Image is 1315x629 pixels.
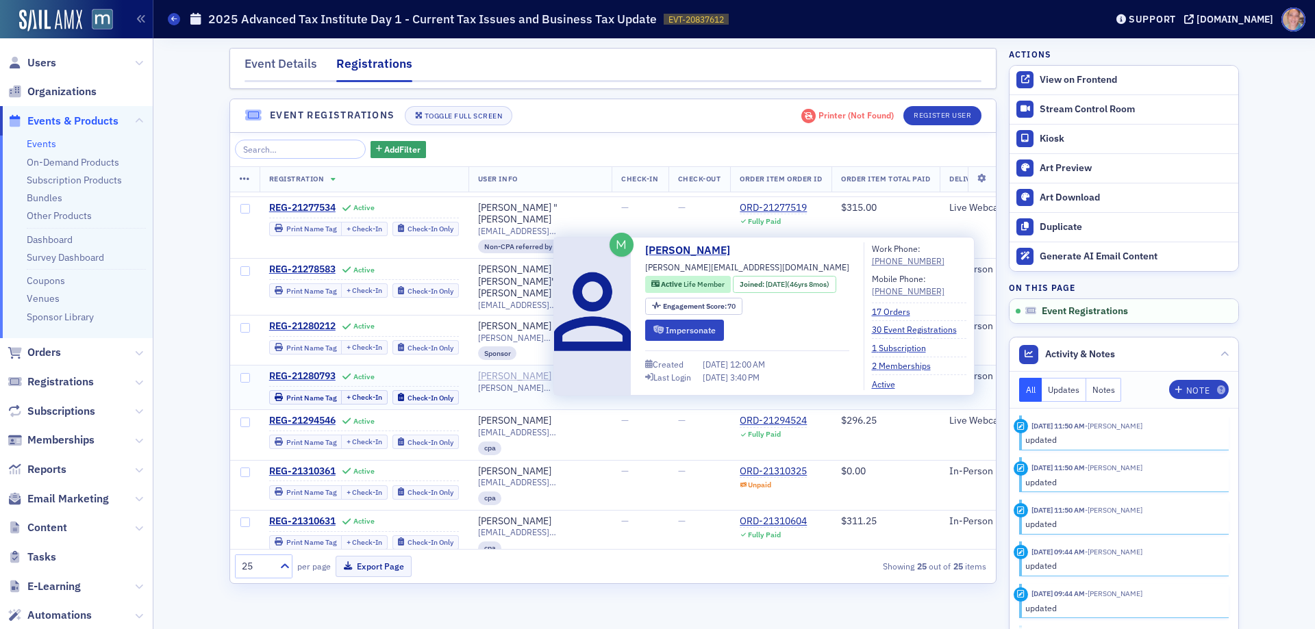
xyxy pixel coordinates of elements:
[408,439,453,446] div: Check-In Only
[1031,589,1085,598] time: 9/26/2025 09:44 AM
[8,84,97,99] a: Organizations
[1010,124,1238,153] a: Kiosk
[1031,505,1085,515] time: 9/26/2025 11:50 AM
[27,462,66,477] span: Reports
[1010,212,1238,242] button: Duplicate
[269,283,342,298] button: Print Name Tag
[478,346,517,360] div: Sponsor
[1040,162,1231,175] div: Art Preview
[478,240,587,253] div: Non-CPA referred by Member
[663,303,736,310] div: 70
[8,433,95,448] a: Memberships
[341,390,388,405] button: + Check-In
[663,301,728,311] span: Engagement Score :
[8,579,81,594] a: E-Learning
[269,320,336,333] span: REG-21280212
[1010,242,1238,271] button: Generate AI Email Content
[478,541,502,555] div: cpa
[841,465,866,477] span: $0.00
[478,370,551,383] div: [PERSON_NAME]
[27,550,56,565] span: Tasks
[269,174,324,183] span: Registration
[27,251,104,264] a: Survey Dashboard
[766,279,829,290] div: (46yrs 8mos)
[27,311,94,323] a: Sponsor Library
[27,156,119,168] a: On-Demand Products
[27,84,97,99] span: Organizations
[1085,421,1142,431] span: Natalie Antonakas
[19,10,82,31] img: SailAMX
[27,174,122,186] a: Subscription Products
[678,515,686,527] span: —
[872,285,944,297] a: [PHONE_NUMBER]
[297,560,331,572] label: per page
[748,430,781,439] div: Fully Paid
[27,520,67,535] span: Content
[269,390,342,405] button: Print Name Tag
[645,298,742,315] div: Engagement Score: 70
[478,320,551,333] a: [PERSON_NAME]
[1009,48,1051,60] h4: Actions
[8,491,109,506] a: Email Marketing
[408,225,453,233] div: Check-In Only
[1031,547,1085,556] time: 9/26/2025 09:44 AM
[949,174,1018,183] span: Delivery Format
[1042,378,1086,402] button: Updates
[8,55,56,70] a: Users
[27,55,56,70] span: Users
[949,320,1018,333] div: In-Person
[478,527,603,537] span: [EMAIL_ADDRESS][DOMAIN_NAME]
[245,55,317,80] div: Event Details
[1186,387,1210,394] div: Note
[645,276,731,293] div: Active: Active: Life Member
[1281,8,1305,31] span: Profile
[353,372,375,381] div: Active
[286,489,337,496] div: Print Name Tag
[872,272,944,298] div: Mobile Phone:
[27,233,73,246] a: Dashboard
[746,560,987,572] div: Showing out of items
[872,242,944,268] div: Work Phone:
[678,465,686,477] span: —
[949,515,1018,528] div: In-Person
[621,515,629,527] span: —
[27,608,92,623] span: Automations
[740,174,822,183] span: Order Item Order ID
[678,414,686,426] span: —
[27,192,62,204] a: Bundles
[336,556,412,577] button: Export Page
[740,465,807,478] div: ORD-21310325
[478,415,551,427] div: [PERSON_NAME]
[841,515,877,527] span: $311.25
[408,287,453,295] div: Check-In Only
[392,222,459,236] button: Check-In Only
[286,439,337,446] div: Print Name Tag
[740,202,807,214] div: ORD-21277519
[841,414,877,426] span: $296.25
[269,340,342,355] button: Print Name Tag
[392,283,459,298] button: Check-In Only
[1040,133,1231,145] div: Kiosk
[1014,545,1028,559] div: Update
[1045,347,1115,361] span: Activity & Notes
[872,342,936,354] a: 1 Subscription
[1086,378,1122,402] button: Notes
[408,394,453,402] div: Check-In Only
[269,465,459,478] a: REG-21310361Active
[1025,559,1219,572] div: updated
[1014,419,1028,433] div: Update
[242,559,272,574] div: 25
[408,344,453,352] div: Check-In Only
[478,491,502,505] div: cpa
[478,202,603,226] div: [PERSON_NAME] "[PERSON_NAME]
[408,539,453,546] div: Check-In Only
[740,515,807,528] a: ORD-21310604
[766,279,787,289] span: [DATE]
[651,279,725,290] a: Active Life Member
[92,9,113,30] img: SailAMX
[748,217,781,226] div: Fully Paid
[269,465,336,478] span: REG-21310361
[353,467,375,476] div: Active
[818,110,894,120] div: Printer ( Not Found )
